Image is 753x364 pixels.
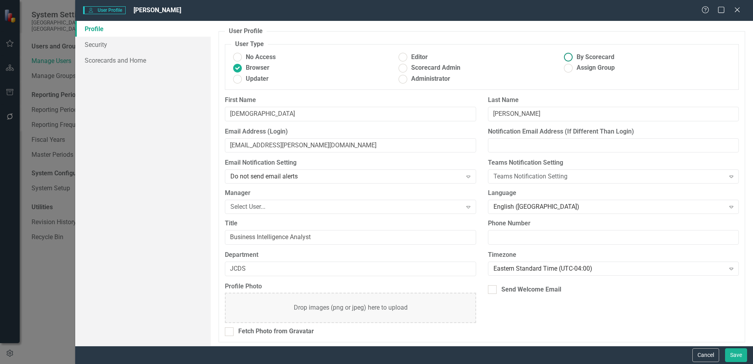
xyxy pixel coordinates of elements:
span: Updater [246,74,269,84]
a: Security [75,37,211,52]
span: No Access [246,53,276,62]
label: Profile Photo [225,282,476,291]
span: By Scorecard [577,53,614,62]
a: Scorecards and Home [75,52,211,68]
button: Save [725,348,747,362]
div: Send Welcome Email [501,285,561,294]
label: Language [488,189,739,198]
label: Teams Notification Setting [488,158,739,167]
legend: User Profile [225,27,267,36]
div: Drop images (png or jpeg) here to upload [294,303,408,312]
label: Title [225,219,476,228]
label: Last Name [488,96,739,105]
label: Email Notification Setting [225,158,476,167]
label: Email Address (Login) [225,127,476,136]
div: Select User... [230,202,462,212]
a: Profile [75,21,211,37]
span: Scorecard Admin [411,63,460,72]
span: User Profile [83,6,125,14]
div: Fetch Photo from Gravatar [238,327,314,336]
span: [PERSON_NAME] [134,6,181,14]
label: Phone Number [488,219,739,228]
legend: User Type [231,40,268,49]
span: Editor [411,53,428,62]
label: First Name [225,96,476,105]
button: Cancel [692,348,719,362]
div: Do not send email alerts [230,172,462,181]
div: Teams Notification Setting [493,172,725,181]
label: Notification Email Address (If Different Than Login) [488,127,739,136]
div: English ([GEOGRAPHIC_DATA]) [493,202,725,212]
div: Eastern Standard Time (UTC-04:00) [493,264,725,273]
span: Assign Group [577,63,615,72]
label: Manager [225,189,476,198]
label: Department [225,251,476,260]
span: Browser [246,63,269,72]
span: Administrator [411,74,450,84]
label: Timezone [488,251,739,260]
